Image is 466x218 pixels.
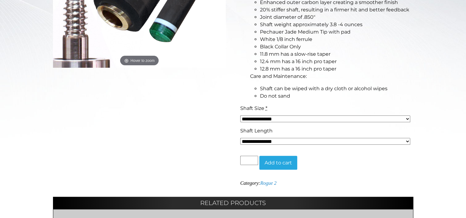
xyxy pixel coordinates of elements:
[260,86,387,91] span: Shaft can be wiped with a dry cloth or alcohol wipes
[260,93,290,99] span: Do not sand
[250,73,307,79] span: Care and Maintenance:
[265,105,267,111] abbr: required
[240,180,277,186] span: Category:
[260,22,363,27] span: Shaft weight approximately 3.8 -4 ounces
[240,128,273,134] span: Shaft Length
[260,59,337,64] span: 12.4 mm has a 16 inch pro taper
[260,36,312,42] span: White 1/8 inch ferrule
[53,197,413,209] h2: Related products
[260,66,336,72] span: 12.8 mm has a 16 inch pro taper
[259,156,297,170] button: Add to cart
[260,14,315,20] span: Joint diameter of .850″
[260,7,409,13] span: 20% stiffer shaft, resulting in a firmer hit and better feedback
[260,180,277,186] a: Rogue 2
[260,29,351,35] span: Pechauer Jade Medium Tip with pad
[260,51,330,57] span: 11.8 mm has a slow-rise taper
[240,105,264,111] span: Shaft Size
[240,156,258,165] input: Product quantity
[260,44,301,50] span: Black Collar Only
